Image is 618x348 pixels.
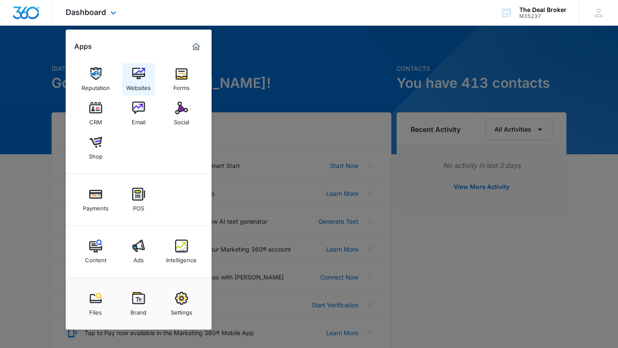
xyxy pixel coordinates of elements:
[165,235,198,268] a: Intelligence
[85,252,106,264] div: Content
[122,183,155,216] a: POS
[79,97,112,130] a: CRM
[166,252,197,264] div: Intelligence
[79,63,112,96] a: Reputation
[519,13,566,19] div: account id
[165,97,198,130] a: Social
[83,201,109,212] div: Payments
[133,252,144,264] div: Ads
[173,80,190,91] div: Forms
[79,235,112,268] a: Content
[122,63,155,96] a: Websites
[82,80,110,91] div: Reputation
[66,8,106,17] span: Dashboard
[89,305,102,316] div: Files
[132,114,145,126] div: Email
[122,97,155,130] a: Email
[126,80,151,91] div: Websites
[122,235,155,268] a: Ads
[79,183,112,216] a: Payments
[174,114,189,126] div: Social
[74,42,92,51] h2: Apps
[519,6,566,13] div: account name
[122,288,155,320] a: Brand
[130,305,146,316] div: Brand
[89,114,102,126] div: CRM
[79,132,112,164] a: Shop
[189,40,203,54] a: Marketing 360® Dashboard
[89,149,103,160] div: Shop
[165,288,198,320] a: Settings
[165,63,198,96] a: Forms
[79,288,112,320] a: Files
[171,305,192,316] div: Settings
[133,201,144,212] div: POS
